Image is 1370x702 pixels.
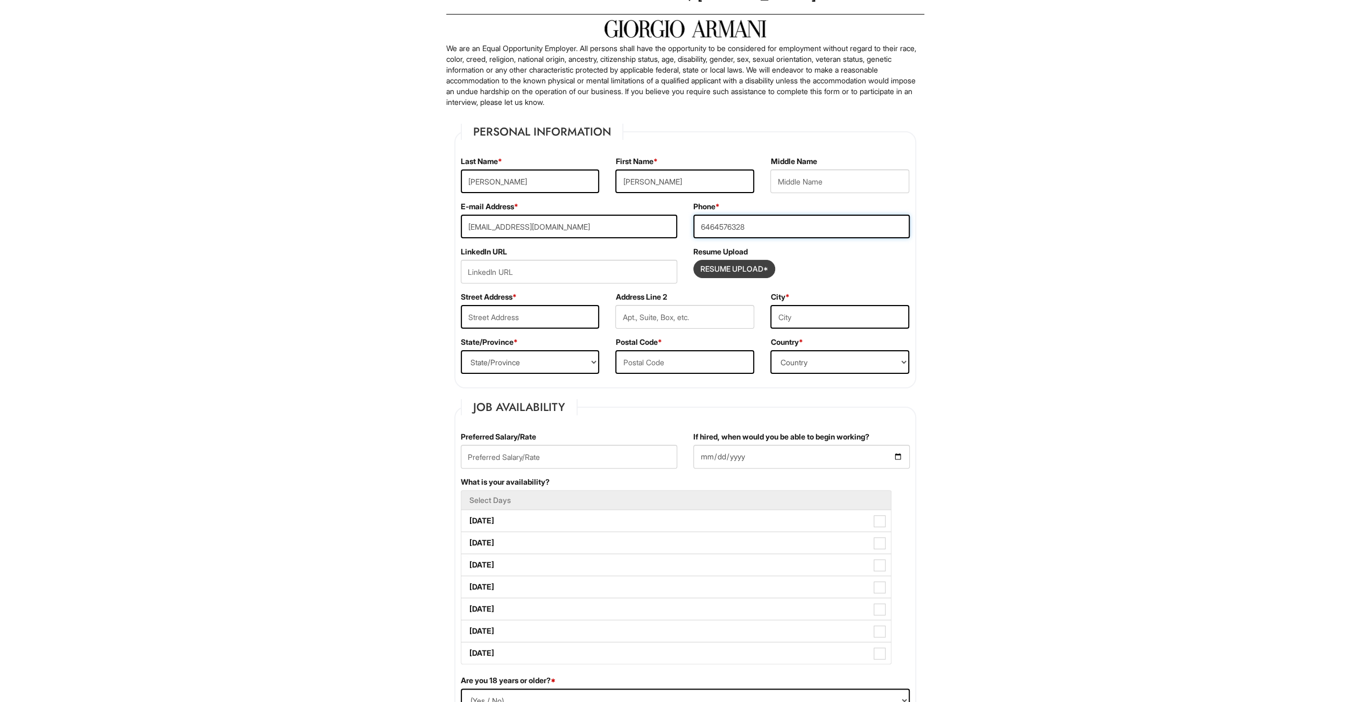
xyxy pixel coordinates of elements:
label: [DATE] [461,532,891,554]
legend: Job Availability [461,399,578,415]
label: Street Address [461,292,517,302]
legend: Personal Information [461,124,623,140]
img: Giorgio Armani [605,20,766,38]
label: If hired, when would you be able to begin working? [693,431,869,442]
label: Address Line 2 [615,292,666,302]
input: Apt., Suite, Box, etc. [615,305,754,329]
label: [DATE] [461,576,891,598]
input: City [770,305,909,329]
label: City [770,292,789,302]
input: First Name [615,169,754,193]
label: Preferred Salary/Rate [461,431,536,442]
h5: Select Days [469,496,883,504]
label: LinkedIn URL [461,246,507,257]
label: Resume Upload [693,246,748,257]
label: What is your availability? [461,477,550,487]
label: [DATE] [461,598,891,620]
label: Last Name [461,156,502,167]
button: Resume Upload*Resume Upload* [693,260,775,278]
input: E-mail Address [461,215,677,238]
label: [DATE] [461,554,891,576]
label: E-mail Address [461,201,518,212]
label: Are you 18 years or older? [461,675,556,686]
input: Preferred Salary/Rate [461,445,677,469]
input: Middle Name [770,169,909,193]
input: Last Name [461,169,600,193]
label: [DATE] [461,620,891,642]
label: Middle Name [770,156,817,167]
input: Street Address [461,305,600,329]
label: [DATE] [461,510,891,531]
select: State/Province [461,350,600,374]
label: State/Province [461,337,518,348]
label: First Name [615,156,657,167]
input: Postal Code [615,350,754,374]
p: We are an Equal Opportunity Employer. All persons shall have the opportunity to be considered for... [446,43,924,108]
label: Country [770,337,803,348]
select: Country [770,350,909,374]
label: Postal Code [615,337,662,348]
input: Phone [693,215,910,238]
label: [DATE] [461,642,891,664]
input: LinkedIn URL [461,260,677,283]
label: Phone [693,201,720,212]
